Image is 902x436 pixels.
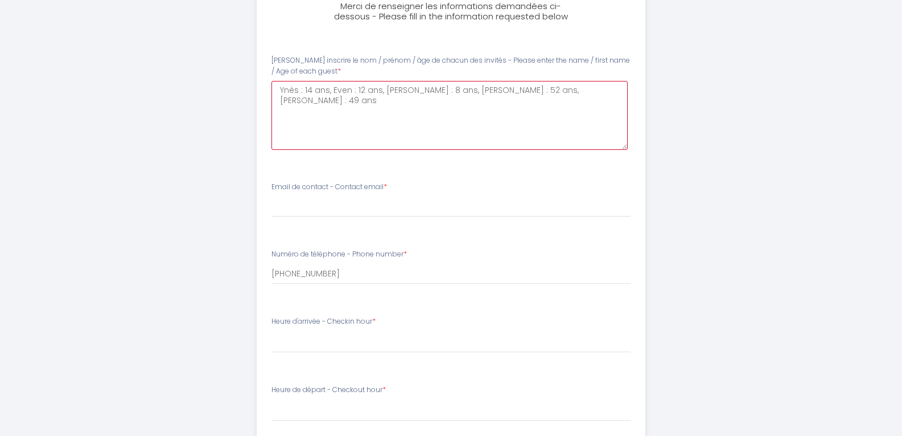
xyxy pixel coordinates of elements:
h3: Merci de renseigner les informations demandées ci-dessous - Please fill in the information reques... [324,1,578,22]
label: Email de contact - Contact email [271,182,387,193]
label: [PERSON_NAME] inscrire le nom / prénom / âge de chacun des invités - Please enter the name / firs... [271,55,631,77]
label: Heure d'arrivée - Checkin hour [271,316,376,327]
label: Heure de départ - Checkout hour [271,385,386,396]
label: Numéro de téléphone - Phone number [271,249,407,260]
